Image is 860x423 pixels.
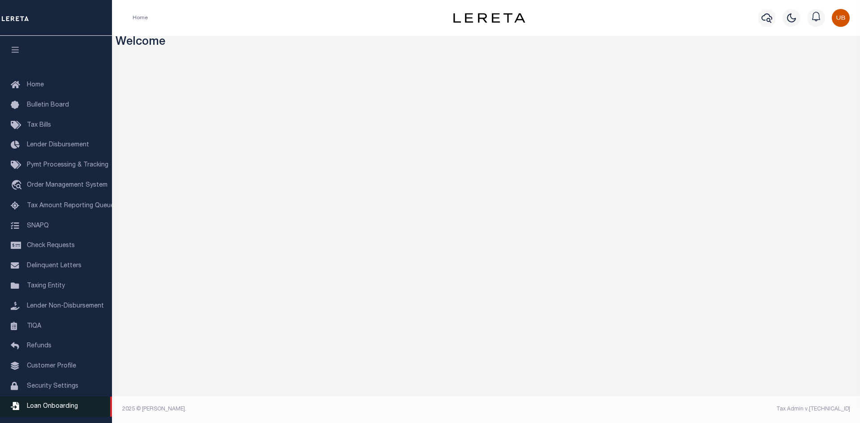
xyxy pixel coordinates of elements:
[27,142,89,148] span: Lender Disbursement
[27,263,82,269] span: Delinquent Letters
[27,203,114,209] span: Tax Amount Reporting Queue
[116,36,857,50] h3: Welcome
[11,180,25,192] i: travel_explore
[27,343,52,349] span: Refunds
[27,403,78,410] span: Loan Onboarding
[27,162,108,168] span: Pymt Processing & Tracking
[27,222,49,229] span: SNAPQ
[27,383,78,389] span: Security Settings
[453,13,525,23] img: logo-dark.svg
[27,102,69,108] span: Bulletin Board
[27,323,41,329] span: TIQA
[27,283,65,289] span: Taxing Entity
[27,363,76,369] span: Customer Profile
[27,82,44,88] span: Home
[27,182,107,188] span: Order Management System
[832,9,850,27] img: svg+xml;base64,PHN2ZyB4bWxucz0iaHR0cDovL3d3dy53My5vcmcvMjAwMC9zdmciIHBvaW50ZXItZXZlbnRzPSJub25lIi...
[133,14,148,22] li: Home
[27,122,51,128] span: Tax Bills
[116,405,486,413] div: 2025 © [PERSON_NAME].
[27,243,75,249] span: Check Requests
[27,303,104,309] span: Lender Non-Disbursement
[493,405,850,413] div: Tax Admin v.[TECHNICAL_ID]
